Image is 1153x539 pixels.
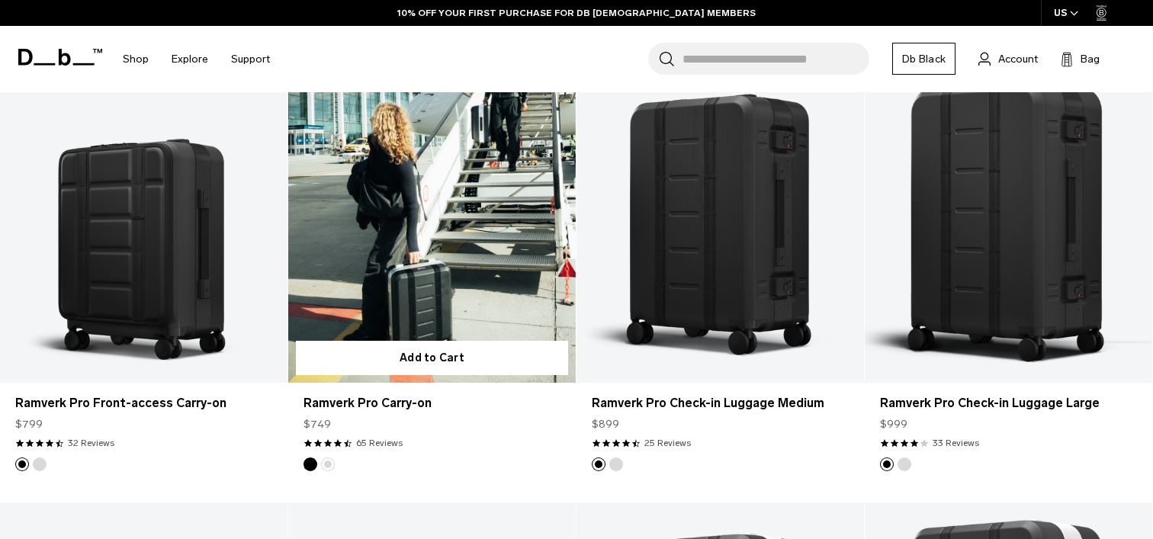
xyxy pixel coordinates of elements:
button: Add to Cart [296,341,568,375]
a: 33 reviews [933,436,979,450]
button: Black Out [880,457,894,471]
span: $999 [880,416,907,432]
button: Black Out [304,457,317,471]
button: Silver [898,457,911,471]
a: Ramverk Pro Check-in Luggage Large [865,63,1152,383]
span: $899 [592,416,619,432]
a: Account [978,50,1038,68]
button: Silver [609,457,623,471]
button: Black Out [15,457,29,471]
button: Silver [33,457,47,471]
a: Ramverk Pro Front-access Carry-on [15,394,272,412]
span: $799 [15,416,43,432]
a: 10% OFF YOUR FIRST PURCHASE FOR DB [DEMOGRAPHIC_DATA] MEMBERS [397,6,756,20]
span: Account [998,51,1038,67]
a: 25 reviews [644,436,691,450]
nav: Main Navigation [111,26,281,92]
a: Ramverk Pro Carry-on [304,394,560,412]
a: 65 reviews [356,436,403,450]
button: Black Out [592,457,605,471]
a: Ramverk Pro Check-in Luggage Medium [576,63,864,383]
a: Db Black [892,43,955,75]
a: Support [231,32,270,86]
a: Ramverk Pro Check-in Luggage Large [880,394,1137,412]
span: Bag [1081,51,1100,67]
a: Ramverk Pro Check-in Luggage Medium [592,394,849,412]
a: Explore [172,32,208,86]
button: Silver [321,457,335,471]
a: Shop [123,32,149,86]
a: Ramverk Pro Carry-on Silver [288,63,576,383]
a: 32 reviews [68,436,114,450]
span: $749 [304,416,331,432]
button: Bag [1061,50,1100,68]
